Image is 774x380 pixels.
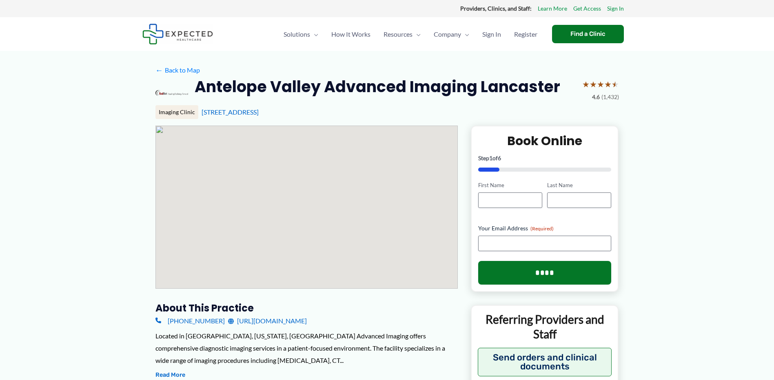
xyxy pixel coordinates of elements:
[155,370,185,380] button: Read More
[413,20,421,49] span: Menu Toggle
[590,77,597,92] span: ★
[582,77,590,92] span: ★
[277,20,325,49] a: SolutionsMenu Toggle
[597,77,604,92] span: ★
[489,155,492,161] span: 1
[538,3,567,14] a: Learn More
[478,224,612,232] label: Your Email Address
[325,20,377,49] a: How It Works
[601,92,619,102] span: (1,432)
[155,66,163,74] span: ←
[514,20,537,49] span: Register
[377,20,427,49] a: ResourcesMenu Toggle
[384,20,413,49] span: Resources
[155,302,458,314] h3: About this practice
[284,20,310,49] span: Solutions
[552,25,624,43] a: Find a Clinic
[604,77,612,92] span: ★
[478,348,612,376] button: Send orders and clinical documents
[155,315,225,327] a: [PHONE_NUMBER]
[460,5,532,12] strong: Providers, Clinics, and Staff:
[331,20,370,49] span: How It Works
[607,3,624,14] a: Sign In
[508,20,544,49] a: Register
[142,24,213,44] img: Expected Healthcare Logo - side, dark font, small
[498,155,501,161] span: 6
[547,181,611,189] label: Last Name
[155,64,200,76] a: ←Back to Map
[592,92,600,102] span: 4.6
[478,181,542,189] label: First Name
[476,20,508,49] a: Sign In
[155,330,458,366] div: Located in [GEOGRAPHIC_DATA], [US_STATE], [GEOGRAPHIC_DATA] Advanced Imaging offers comprehensive...
[612,77,619,92] span: ★
[202,108,259,116] a: [STREET_ADDRESS]
[530,225,554,232] span: (Required)
[461,20,469,49] span: Menu Toggle
[427,20,476,49] a: CompanyMenu Toggle
[310,20,318,49] span: Menu Toggle
[478,312,612,342] p: Referring Providers and Staff
[277,20,544,49] nav: Primary Site Navigation
[228,315,307,327] a: [URL][DOMAIN_NAME]
[434,20,461,49] span: Company
[195,77,560,97] h2: Antelope Valley Advanced Imaging Lancaster
[482,20,501,49] span: Sign In
[573,3,601,14] a: Get Access
[478,133,612,149] h2: Book Online
[478,155,612,161] p: Step of
[155,105,198,119] div: Imaging Clinic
